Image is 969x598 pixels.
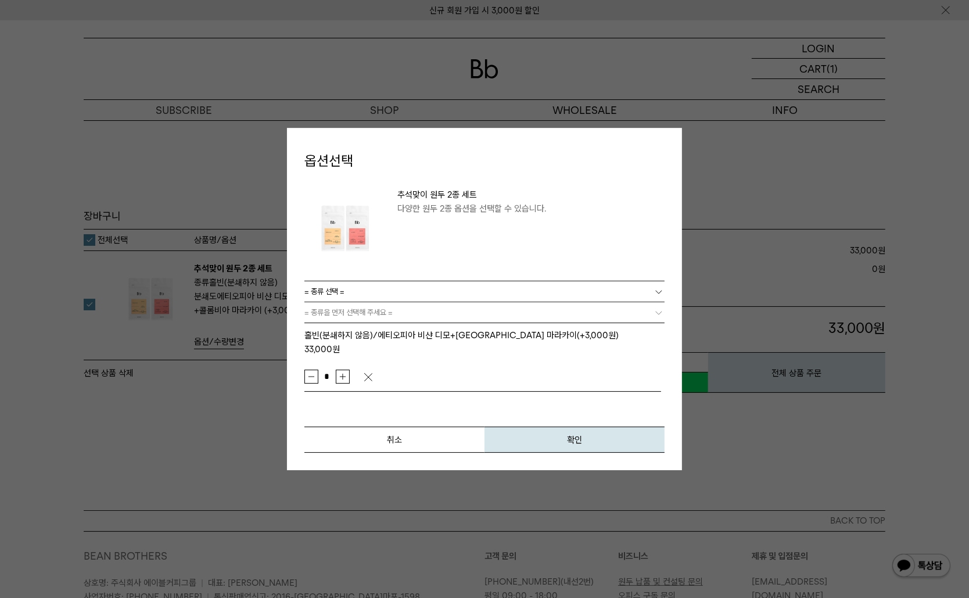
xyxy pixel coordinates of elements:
span: 취소 [387,435,402,445]
strong: 33,000 [304,344,332,354]
span: 홀빈(분쇄하지 않음)/에티오피아 비샨 디모+[GEOGRAPHIC_DATA] 마라카이 (+3,000원) [304,330,619,341]
span: = 종류 선택 = [304,283,344,300]
h4: 옵션선택 [304,151,665,171]
span: 확인 [567,435,582,445]
button: 확인 [485,427,665,453]
p: 다양한 원두 2종 옵션을 선택할 수 있습니다. [397,202,665,216]
span: = 종류을 먼저 선택해 주세요 = [304,304,393,321]
img: 추석맞이 원두 2종 세트 [304,188,386,269]
div: 원 [304,342,661,356]
button: 증가 [336,370,350,384]
button: 감소 [304,370,318,384]
p: 추석맞이 원두 2종 세트 [397,188,665,202]
button: 취소 [304,427,485,453]
img: 삭제 [363,371,374,383]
